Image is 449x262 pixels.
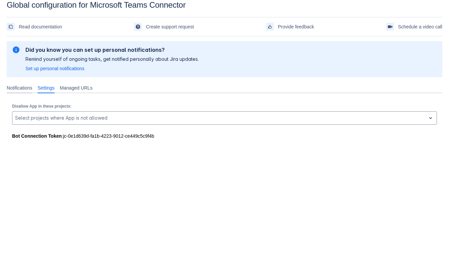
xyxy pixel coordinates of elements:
[266,21,314,32] a: Provide feedback
[25,46,199,53] h2: Did you know you can set up personal notifications?
[278,21,314,32] span: Provide feedback
[12,133,62,139] strong: Bot Connection Token
[427,114,435,122] span: open
[135,24,141,29] span: support
[12,46,20,54] span: information
[8,24,13,29] span: documentation
[134,21,194,32] a: Create support request
[398,21,442,32] span: Schedule a video call
[60,85,92,91] span: Managed URLs
[7,85,32,91] span: Notifications
[38,85,55,91] span: Settings
[25,56,199,62] p: Remind yourself of ongoing tasks, get notified personally about Jira updates.
[387,24,393,29] span: videoCall
[25,65,84,72] a: Set up personal notifications
[7,21,62,32] a: Read documentation
[386,21,442,32] a: Schedule a video call
[146,21,194,32] span: Create support request
[12,133,437,139] div: : jc-0e1d639d-fa1b-4223-9012-ce449c5c9f4b
[7,0,442,10] div: Global configuration for Microsoft Teams Connector
[12,104,437,109] p: Disallow App in these projects:
[19,21,62,32] span: Read documentation
[267,24,273,29] span: feedback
